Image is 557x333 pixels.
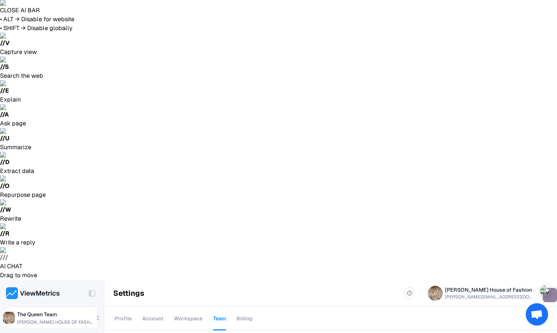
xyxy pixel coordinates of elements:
[3,312,15,324] img: The Queen Team
[115,306,132,331] div: Profile
[17,310,57,319] span: The Queen Team
[213,306,226,331] div: Team
[428,286,443,301] img: Queen Anna House of Fashion
[526,303,548,326] a: Open chat
[174,306,203,331] div: Workspace
[236,306,252,331] div: Billing
[445,294,533,300] p: [PERSON_NAME][EMAIL_ADDRESS][DOMAIN_NAME]
[113,289,144,298] h1: Settings
[142,306,163,331] div: Account
[445,286,533,294] h6: [PERSON_NAME] House of Fashion
[17,319,92,326] span: [PERSON_NAME] HOUSE OF FASH...
[6,287,60,299] img: ViewMetrics's logo with text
